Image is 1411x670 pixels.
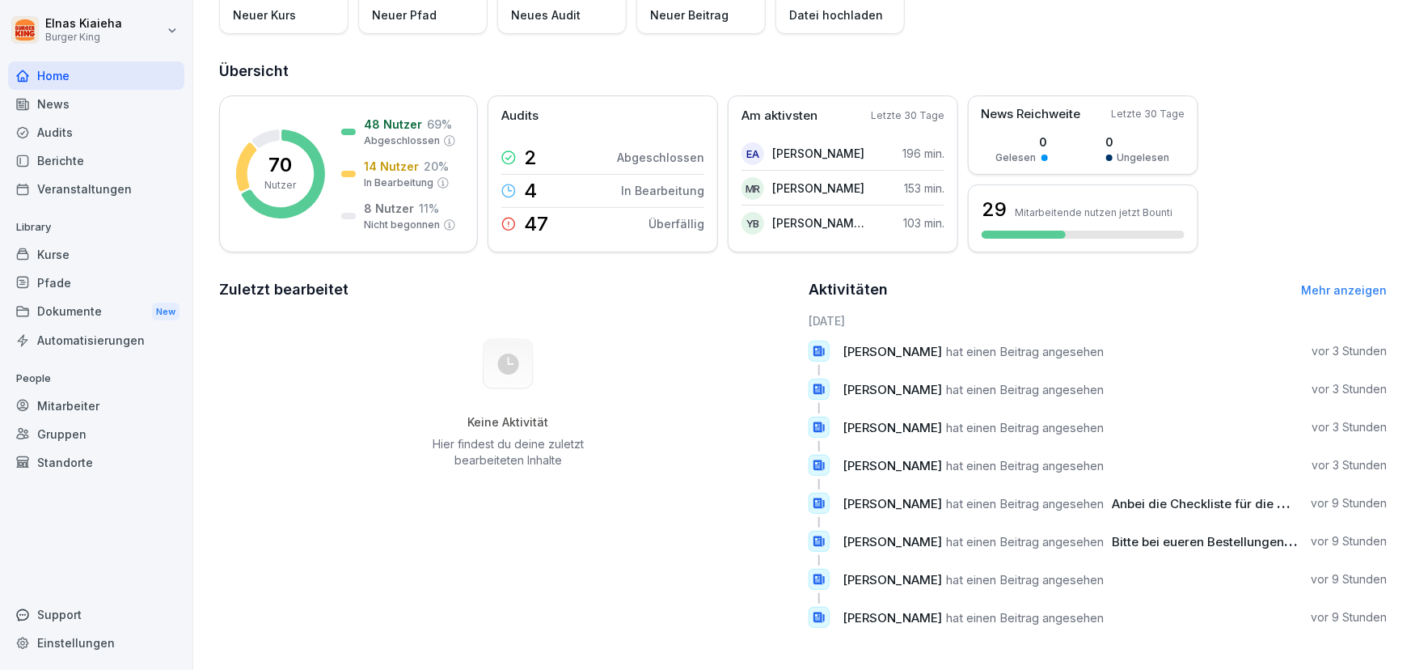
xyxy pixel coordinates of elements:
p: vor 3 Stunden [1312,381,1387,397]
p: Abgeschlossen [617,149,704,166]
p: Burger King [45,32,122,43]
span: hat einen Beitrag angesehen [946,496,1104,511]
p: [PERSON_NAME] [772,145,864,162]
h3: 29 [982,196,1007,223]
div: YB [741,212,764,235]
span: hat einen Beitrag angesehen [946,344,1104,359]
span: Bitte bei eueren Bestellungen beachten! [1112,534,1346,549]
div: Support [8,600,184,629]
p: Am aktivsten [741,107,817,125]
p: 70 [269,155,293,175]
a: Berichte [8,146,184,175]
p: Nutzer [265,178,297,193]
div: Dokumente [8,297,184,327]
p: vor 3 Stunden [1312,457,1387,473]
a: Pfade [8,269,184,297]
p: Datei hochladen [789,6,883,23]
p: 0 [996,134,1048,151]
p: 2 [524,148,537,167]
p: Elnas Kiaieha [45,17,122,31]
div: New [152,303,180,321]
a: Standorte [8,448,184,477]
p: 20 % [424,158,449,175]
a: News [8,90,184,118]
span: hat einen Beitrag angesehen [946,458,1104,473]
span: [PERSON_NAME] [843,534,942,549]
span: [PERSON_NAME] [843,344,942,359]
p: Mitarbeitende nutzen jetzt Bounti [1015,206,1172,218]
p: vor 3 Stunden [1312,419,1387,435]
a: DokumenteNew [8,297,184,327]
p: Neuer Pfad [372,6,437,23]
span: [PERSON_NAME] [843,420,942,435]
p: Library [8,214,184,240]
span: hat einen Beitrag angesehen [946,610,1104,625]
p: 48 Nutzer [364,116,422,133]
p: Gelesen [996,151,1037,165]
span: [PERSON_NAME] [843,610,942,625]
p: 69 % [427,116,452,133]
a: Gruppen [8,420,184,448]
div: MR [741,177,764,200]
p: 8 Nutzer [364,200,414,217]
div: Home [8,61,184,90]
p: 4 [524,181,537,201]
p: Audits [501,107,539,125]
p: Nicht begonnen [364,218,440,232]
div: EA [741,142,764,165]
p: vor 9 Stunden [1311,495,1387,511]
span: [PERSON_NAME] [843,458,942,473]
p: People [8,366,184,392]
a: Automatisierungen [8,326,184,354]
p: Letzte 30 Tage [1111,107,1185,121]
span: [PERSON_NAME] [843,382,942,397]
p: 11 % [419,200,439,217]
span: hat einen Beitrag angesehen [946,534,1104,549]
p: Hier findest du deine zuletzt bearbeiteten Inhalte [427,436,590,469]
a: Veranstaltungen [8,175,184,203]
p: [PERSON_NAME]-Abdelkouddous [PERSON_NAME] [772,214,865,231]
p: Neues Audit [511,6,581,23]
p: vor 9 Stunden [1311,571,1387,587]
p: Abgeschlossen [364,134,440,148]
h2: Übersicht [219,60,1387,83]
p: In Bearbeitung [621,182,704,199]
a: Audits [8,118,184,146]
p: News Reichweite [981,105,1080,124]
p: Neuer Kurs [233,6,296,23]
p: In Bearbeitung [364,176,433,190]
span: hat einen Beitrag angesehen [946,572,1104,587]
h2: Zuletzt bearbeitet [219,278,797,301]
span: [PERSON_NAME] [843,496,942,511]
a: Mitarbeiter [8,392,184,420]
p: vor 9 Stunden [1311,609,1387,625]
a: Einstellungen [8,629,184,657]
a: Mehr anzeigen [1301,283,1387,297]
a: Kurse [8,240,184,269]
span: hat einen Beitrag angesehen [946,382,1104,397]
h5: Keine Aktivität [427,415,590,430]
p: 0 [1106,134,1170,151]
p: 196 min. [902,145,944,162]
p: Letzte 30 Tage [871,108,944,123]
p: vor 9 Stunden [1311,533,1387,549]
span: hat einen Beitrag angesehen [946,420,1104,435]
span: [PERSON_NAME] [843,572,942,587]
h6: [DATE] [809,312,1387,329]
p: 47 [524,214,548,234]
p: Neuer Beitrag [650,6,729,23]
p: Überfällig [648,215,704,232]
p: [PERSON_NAME] [772,180,864,197]
p: 153 min. [904,180,944,197]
